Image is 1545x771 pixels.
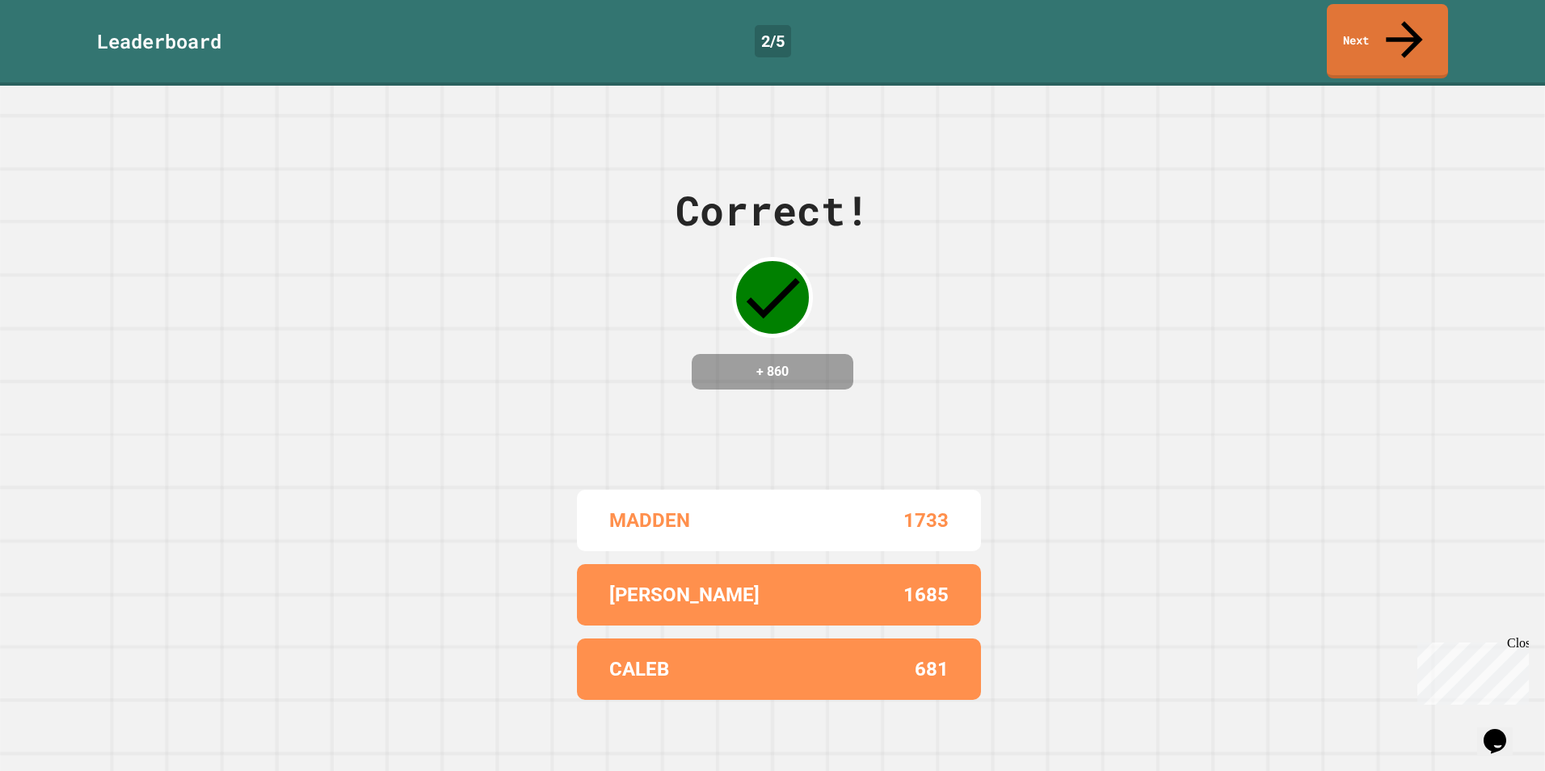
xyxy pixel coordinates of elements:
[903,506,949,535] p: 1733
[1327,4,1448,78] a: Next
[708,362,837,381] h4: + 860
[915,655,949,684] p: 681
[609,506,690,535] p: MADDEN
[676,180,869,241] div: Correct!
[903,580,949,609] p: 1685
[1411,636,1529,705] iframe: chat widget
[6,6,112,103] div: Chat with us now!Close
[609,580,760,609] p: [PERSON_NAME]
[1477,706,1529,755] iframe: chat widget
[609,655,669,684] p: CALEB
[755,25,791,57] div: 2 / 5
[97,27,221,56] div: Leaderboard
